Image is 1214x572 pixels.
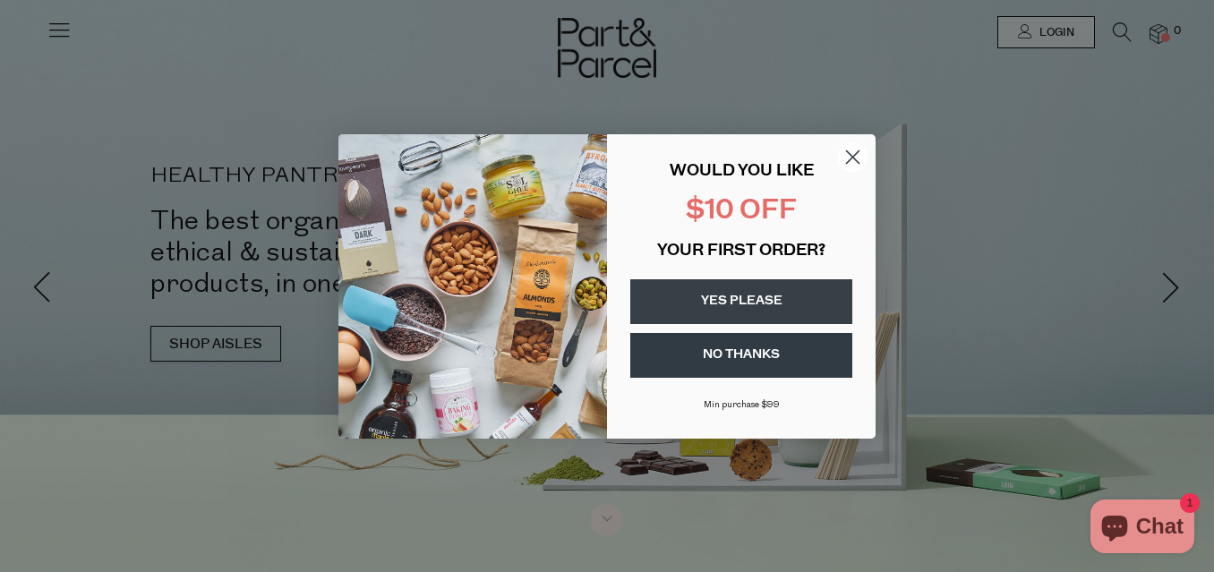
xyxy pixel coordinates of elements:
button: YES PLEASE [630,279,852,324]
span: Min purchase $99 [704,400,780,410]
button: Close dialog [837,141,868,173]
inbox-online-store-chat: Shopify online store chat [1085,499,1200,558]
img: 43fba0fb-7538-40bc-babb-ffb1a4d097bc.jpeg [338,134,607,439]
span: YOUR FIRST ORDER? [657,243,825,260]
button: NO THANKS [630,333,852,378]
span: WOULD YOU LIKE [670,164,814,180]
span: $10 OFF [686,198,797,226]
